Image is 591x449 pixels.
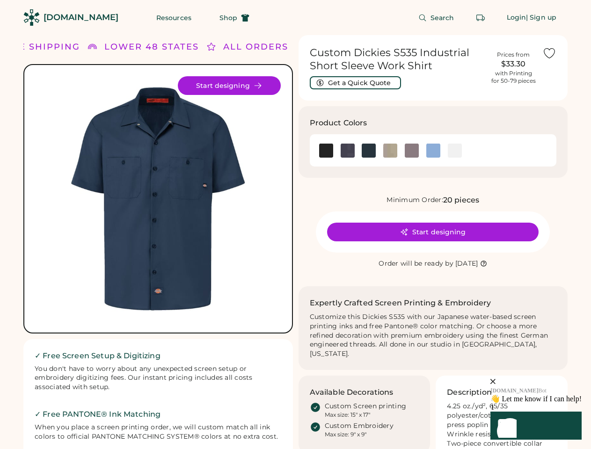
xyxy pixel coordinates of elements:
[208,8,261,27] button: Shop
[379,259,453,268] div: Order will be ready by
[434,329,589,447] iframe: Front Chat
[219,14,237,21] span: Shop
[44,12,118,23] div: [DOMAIN_NAME]
[497,51,530,58] div: Prices from
[426,144,440,158] img: Light Blue Swatch Image
[341,144,355,158] div: Dark Charcoal
[35,364,282,392] div: You don't have to worry about any unexpected screen setup or embroidery digitizing fees. Our inst...
[310,76,401,89] button: Get a Quick Quote
[310,312,557,359] div: Customize this Dickies S535 with our Japanese water-based screen printing inks and free Pantone® ...
[36,76,281,321] div: S535 Style Image
[310,387,394,398] h3: Available Decorations
[23,9,40,26] img: Rendered Logo - Screens
[426,144,440,158] div: Light Blue
[341,144,355,158] img: Dark Charcoal Swatch Image
[405,144,419,158] img: Graphite Grey Swatch Image
[325,402,407,411] div: Custom Screen printing
[405,144,419,158] div: Graphite Grey
[383,144,397,158] div: Desert Sand
[448,144,462,158] div: White
[104,41,199,53] div: LOWER 48 STATES
[310,46,485,72] h1: Custom Dickies S535 Industrial Short Sleeve Work Shirt
[507,13,526,22] div: Login
[327,223,539,241] button: Start designing
[526,13,556,22] div: | Sign up
[178,76,281,95] button: Start designing
[310,297,491,309] h2: Expertly Crafted Screen Printing & Embroidery
[35,409,282,420] h2: ✓ Free PANTONE® Ink Matching
[448,144,462,158] img: White Swatch Image
[319,144,333,158] img: Black Swatch Image
[443,195,479,206] div: 20 pieces
[223,41,288,53] div: ALL ORDERS
[36,76,281,321] img: Dickies S535 Product Image
[387,196,443,205] div: Minimum Order:
[383,144,397,158] img: Desert Sand Swatch Image
[455,259,478,268] div: [DATE]
[430,14,454,21] span: Search
[325,421,394,431] div: Custom Embroidery
[145,8,203,27] button: Resources
[35,350,282,362] h2: ✓ Free Screen Setup & Digitizing
[310,117,367,129] h3: Product Colors
[490,58,537,70] div: $33.30
[325,411,370,419] div: Max size: 15" x 17"
[362,144,376,158] div: Dark Navy
[325,431,366,438] div: Max size: 9" x 9"
[319,144,333,158] div: Black
[491,70,536,85] div: with Printing for 50-79 pieces
[35,423,282,442] div: When you place a screen printing order, we will custom match all ink colors to official PANTONE M...
[362,144,376,158] img: Dark Navy Swatch Image
[407,8,466,27] button: Search
[471,8,490,27] button: Retrieve an order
